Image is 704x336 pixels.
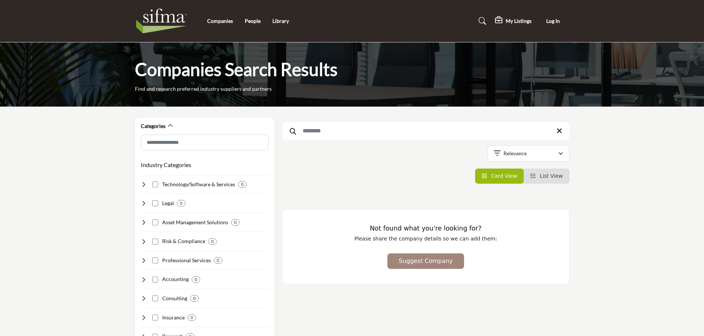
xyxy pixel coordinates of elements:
p: Relevance [503,150,527,157]
div: 0 Results For Professional Services [214,257,222,264]
input: Select Asset Management Solutions checkbox [152,219,158,225]
b: 0 [193,296,196,301]
h3: Not found what you're looking for? [297,225,554,232]
div: 0 Results For Legal [177,200,185,207]
h5: My Listings [506,18,532,24]
div: 0 Results For Accounting [192,276,200,283]
h4: Insurance: Offering insurance solutions to protect securities industry firms from various risks. [162,314,185,321]
button: Industry Categories [141,160,191,169]
a: People [245,18,261,24]
a: View Card [482,173,517,179]
button: Log In [537,14,569,28]
h4: Technology/Software & Services: Developing and implementing technology solutions to support secur... [162,181,235,188]
div: 0 Results For Insurance [188,314,196,321]
b: 0 [211,239,214,244]
b: 0 [234,220,237,225]
p: Find and research preferred industry suppliers and partners [135,85,272,93]
button: Relevance [488,145,569,162]
div: 0 Results For Technology/Software & Services [238,181,247,188]
li: Card View [475,169,524,184]
a: Library [272,18,289,24]
b: 0 [217,258,219,263]
h2: Categories [141,122,165,130]
input: Select Legal checkbox [152,200,158,206]
span: Card View [491,173,517,179]
h4: Asset Management Solutions: Offering investment strategies, portfolio management, and performance... [162,219,228,226]
h4: Consulting: Providing strategic, operational, and technical consulting services to securities ind... [162,295,187,302]
input: Select Risk & Compliance checkbox [152,239,158,245]
b: 0 [195,277,197,282]
input: Select Consulting checkbox [152,295,158,301]
a: Companies [207,18,233,24]
span: Suggest Company [399,257,453,264]
button: Suggest Company [387,253,464,269]
img: Site Logo [135,6,192,36]
input: Select Insurance checkbox [152,315,158,321]
li: List View [524,169,569,184]
div: 0 Results For Risk & Compliance [208,238,217,245]
span: Log In [546,18,560,24]
div: 0 Results For Consulting [190,295,199,302]
h1: Companies Search Results [135,58,338,81]
input: Search Category [141,135,269,150]
div: 0 Results For Asset Management Solutions [231,219,240,226]
a: Search [471,15,491,27]
input: Select Technology/Software & Services checkbox [152,181,158,187]
input: Select Accounting checkbox [152,277,158,283]
span: List View [540,173,562,179]
div: My Listings [495,17,532,25]
span: Please share the company details so we can add them: [354,236,497,242]
b: 0 [180,201,182,206]
b: 0 [191,315,193,320]
h4: Legal: Providing legal advice, compliance support, and litigation services to securities industry... [162,200,174,207]
h4: Professional Services: Delivering staffing, training, and outsourcing services to support securit... [162,257,211,264]
h4: Accounting: Providing financial reporting, auditing, tax, and advisory services to securities ind... [162,276,189,283]
a: View List [530,173,563,179]
h4: Risk & Compliance: Helping securities industry firms manage risk, ensure compliance, and prevent ... [162,238,205,245]
input: Select Professional Services checkbox [152,257,158,263]
input: Search Keyword [282,122,569,140]
b: 0 [241,182,244,187]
